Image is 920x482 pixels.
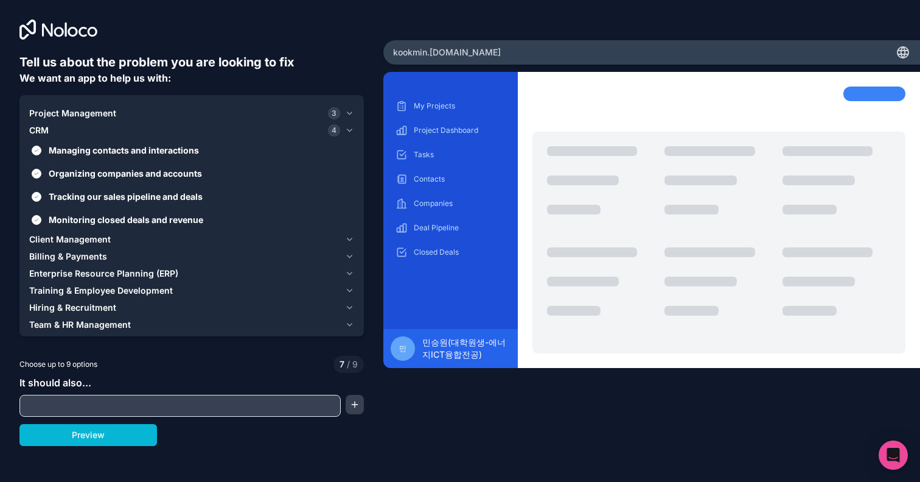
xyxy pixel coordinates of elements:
span: Tracking our sales pipeline and deals [49,190,352,203]
span: 3 [328,107,340,119]
button: CRM4 [29,122,354,139]
span: kookmin .[DOMAIN_NAME] [393,46,501,58]
p: Tasks [414,150,506,160]
span: 9 [344,358,358,370]
span: 민‍ [399,344,406,353]
button: Team & HR Management [29,316,354,333]
button: Managing contacts and interactions [32,146,41,155]
h6: Tell us about the problem you are looking to fix [19,54,364,71]
p: Companies [414,199,506,208]
span: We want an app to help us with: [19,72,171,84]
span: CRM [29,124,49,136]
span: Hiring & Recruitment [29,302,116,314]
span: Enterprise Resource Planning (ERP) [29,268,178,280]
button: Tracking our sales pipeline and deals [32,192,41,202]
button: Preview [19,424,157,446]
button: Training & Employee Development [29,282,354,299]
span: 4 [328,124,340,136]
button: Organizing companies and accounts [32,169,41,179]
button: Client Management [29,231,354,248]
p: My Projects [414,101,506,111]
span: Client Management [29,233,111,246]
span: It should also... [19,377,91,389]
span: Monitoring closed deals and revenue [49,213,352,226]
span: Project Management [29,107,116,119]
button: Monitoring closed deals and revenue [32,215,41,225]
span: Managing contacts and interactions [49,144,352,157]
p: Project Dashboard [414,126,506,135]
p: Closed Deals [414,247,506,257]
span: 민승원(대학원생-에너지ICT융합전공) ‍ [422,336,511,361]
span: Organizing companies and accounts [49,167,352,180]
div: Open Intercom Messenger [879,441,908,470]
p: Contacts [414,174,506,184]
button: Enterprise Resource Planning (ERP) [29,265,354,282]
div: scrollable content [393,96,508,319]
button: Billing & Payments [29,248,354,265]
div: CRM4 [29,139,354,231]
span: Training & Employee Development [29,285,173,297]
button: Hiring & Recruitment [29,299,354,316]
button: Project Management3 [29,105,354,122]
span: Choose up to 9 options [19,359,97,370]
p: Deal Pipeline [414,223,506,233]
span: Billing & Payments [29,250,107,263]
span: Team & HR Management [29,319,131,331]
span: / [347,359,350,369]
span: 7 [340,358,344,370]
